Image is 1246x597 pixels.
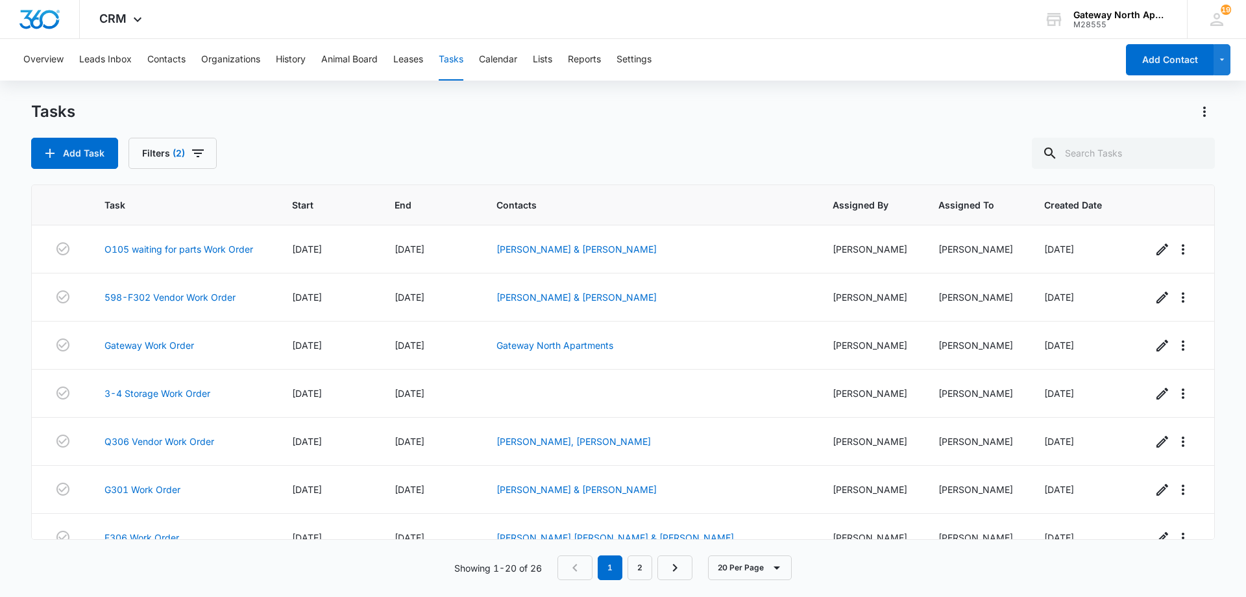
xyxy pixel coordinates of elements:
[938,198,994,212] span: Assigned To
[99,12,127,25] span: CRM
[496,292,657,303] a: [PERSON_NAME] & [PERSON_NAME]
[833,198,888,212] span: Assigned By
[1044,198,1102,212] span: Created Date
[395,532,424,543] span: [DATE]
[292,388,322,399] span: [DATE]
[1044,244,1074,255] span: [DATE]
[31,138,118,169] button: Add Task
[292,244,322,255] span: [DATE]
[938,483,1013,496] div: [PERSON_NAME]
[938,387,1013,400] div: [PERSON_NAME]
[395,244,424,255] span: [DATE]
[104,338,194,352] a: Gateway Work Order
[395,198,446,212] span: End
[833,387,907,400] div: [PERSON_NAME]
[1044,484,1074,495] span: [DATE]
[395,340,424,351] span: [DATE]
[395,436,424,447] span: [DATE]
[292,436,322,447] span: [DATE]
[1044,292,1074,303] span: [DATE]
[938,242,1013,256] div: [PERSON_NAME]
[395,388,424,399] span: [DATE]
[557,555,692,580] nav: Pagination
[147,39,186,81] button: Contacts
[104,435,214,448] a: Q306 Vendor Work Order
[496,198,783,212] span: Contacts
[1073,10,1168,20] div: account name
[833,483,907,496] div: [PERSON_NAME]
[533,39,552,81] button: Lists
[1044,532,1074,543] span: [DATE]
[104,531,179,544] a: F306 Work Order
[1044,340,1074,351] span: [DATE]
[104,290,236,304] a: 598-F302 Vendor Work Order
[1221,5,1231,15] span: 19
[292,484,322,495] span: [DATE]
[395,484,424,495] span: [DATE]
[439,39,463,81] button: Tasks
[479,39,517,81] button: Calendar
[833,242,907,256] div: [PERSON_NAME]
[173,149,185,158] span: (2)
[496,244,657,255] a: [PERSON_NAME] & [PERSON_NAME]
[1126,44,1214,75] button: Add Contact
[321,39,378,81] button: Animal Board
[23,39,64,81] button: Overview
[292,198,345,212] span: Start
[657,555,692,580] a: Next Page
[79,39,132,81] button: Leads Inbox
[833,435,907,448] div: [PERSON_NAME]
[292,340,322,351] span: [DATE]
[496,484,657,495] a: [PERSON_NAME] & [PERSON_NAME]
[938,435,1013,448] div: [PERSON_NAME]
[598,555,622,580] em: 1
[104,387,210,400] a: 3-4 Storage Work Order
[938,290,1013,304] div: [PERSON_NAME]
[938,531,1013,544] div: [PERSON_NAME]
[708,555,792,580] button: 20 Per Page
[128,138,217,169] button: Filters(2)
[628,555,652,580] a: Page 2
[833,531,907,544] div: [PERSON_NAME]
[276,39,306,81] button: History
[1044,388,1074,399] span: [DATE]
[292,292,322,303] span: [DATE]
[393,39,423,81] button: Leases
[1073,20,1168,29] div: account id
[31,102,75,121] h1: Tasks
[104,483,180,496] a: G301 Work Order
[568,39,601,81] button: Reports
[201,39,260,81] button: Organizations
[104,242,253,256] a: O105 waiting for parts Work Order
[395,292,424,303] span: [DATE]
[292,532,322,543] span: [DATE]
[496,436,651,447] a: [PERSON_NAME], [PERSON_NAME]
[617,39,652,81] button: Settings
[1044,436,1074,447] span: [DATE]
[1221,5,1231,15] div: notifications count
[833,338,907,352] div: [PERSON_NAME]
[496,340,613,351] a: Gateway North Apartments
[1032,138,1215,169] input: Search Tasks
[496,532,734,543] a: [PERSON_NAME] [PERSON_NAME] & [PERSON_NAME]
[938,338,1013,352] div: [PERSON_NAME]
[454,561,542,575] p: Showing 1-20 of 26
[833,290,907,304] div: [PERSON_NAME]
[1194,101,1215,122] button: Actions
[104,198,242,212] span: Task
